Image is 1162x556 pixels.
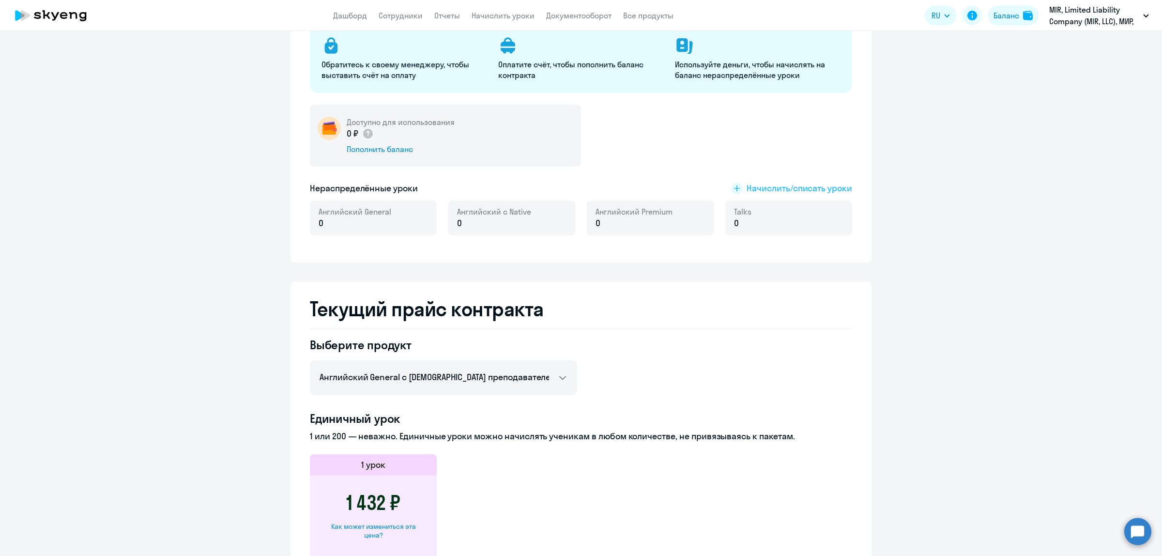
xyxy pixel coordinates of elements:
h3: 1 432 ₽ [346,491,400,514]
p: Оплатите счёт, чтобы пополнить баланс контракта [498,59,663,80]
button: Балансbalance [988,6,1039,25]
a: Документооборот [546,11,612,20]
span: 0 [734,217,739,230]
p: Обратитесь к своему менеджеру, чтобы выставить счёт на оплату [321,59,487,80]
span: 0 [457,217,462,230]
p: Используйте деньги, чтобы начислять на баланс нераспределённые уроки [675,59,840,80]
a: Начислить уроки [472,11,535,20]
img: balance [1023,11,1033,20]
div: Как может измениться эта цена? [325,522,421,540]
span: RU [932,10,940,21]
a: Сотрудники [379,11,423,20]
div: Пополнить баланс [347,144,455,154]
a: Дашборд [333,11,367,20]
span: Начислить/списать уроки [747,182,852,195]
span: 0 [596,217,600,230]
a: Все продукты [623,11,673,20]
p: 1 или 200 — неважно. Единичные уроки можно начислять ученикам в любом количестве, не привязываясь... [310,430,852,443]
h5: Доступно для использования [347,117,455,127]
h4: Единичный урок [310,411,852,426]
button: MIR, Limited Liability Company (MIR, LLC), МИР, ООО [1044,4,1154,27]
span: Английский Premium [596,206,673,217]
h5: 1 урок [361,459,385,471]
span: Английский с Native [457,206,531,217]
span: 0 [319,217,323,230]
span: Talks [734,206,751,217]
span: Английский General [319,206,391,217]
a: Отчеты [434,11,460,20]
h2: Текущий прайс контракта [310,297,852,321]
img: wallet-circle.png [318,117,341,140]
p: 0 ₽ [347,127,374,140]
h4: Выберите продукт [310,337,577,353]
h5: Нераспределённые уроки [310,182,418,195]
button: RU [925,6,957,25]
div: Баланс [994,10,1019,21]
p: MIR, Limited Liability Company (MIR, LLC), МИР, ООО [1049,4,1139,27]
